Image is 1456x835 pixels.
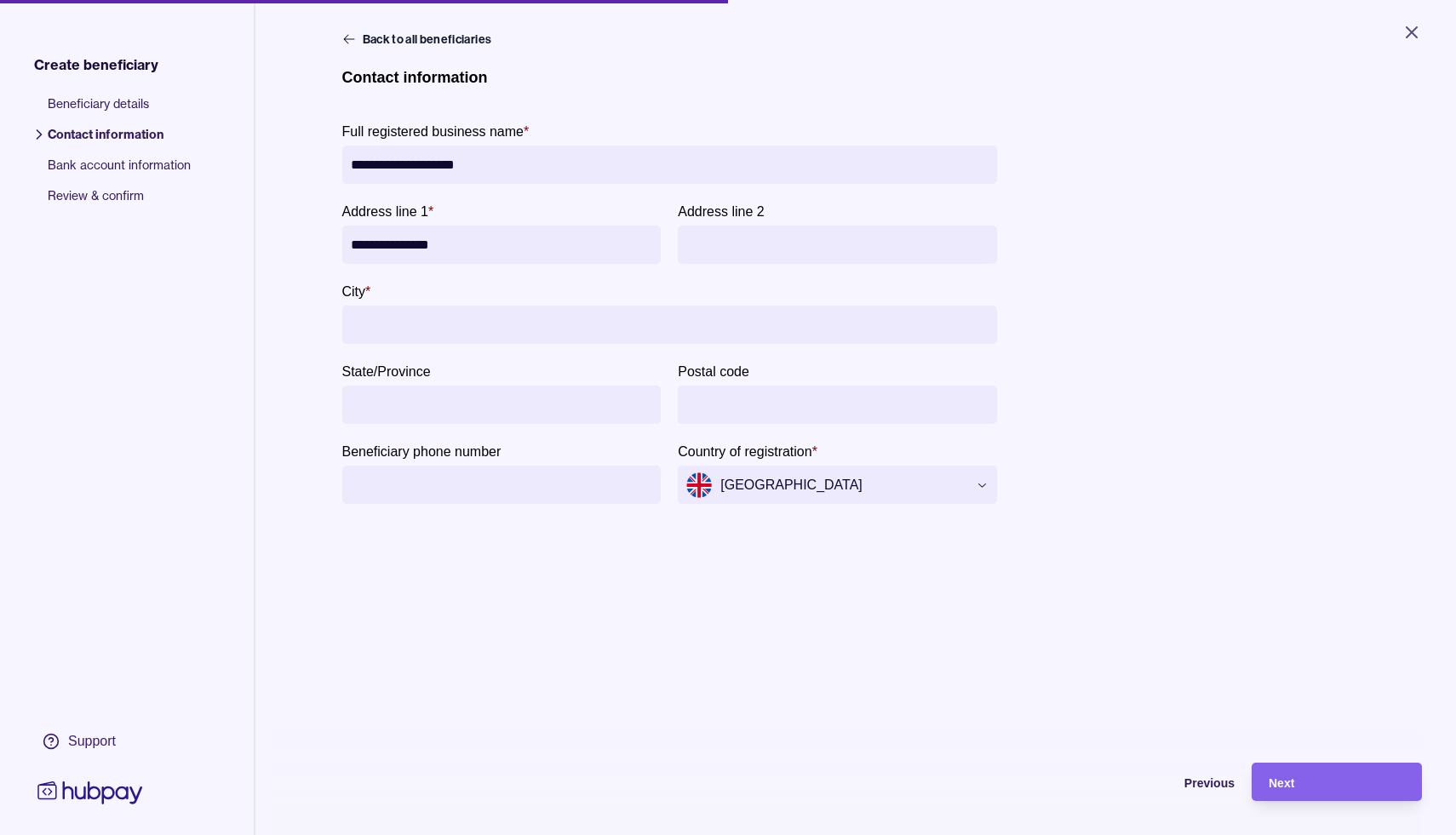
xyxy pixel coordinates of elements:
label: City [342,281,371,301]
input: Full registered business name [351,146,989,184]
span: Beneficiary details [48,95,191,126]
p: Beneficiary phone number [342,444,502,459]
p: Country of registration [678,444,811,459]
span: Next [1269,776,1294,790]
label: Postal code [678,361,749,381]
button: Close [1381,14,1442,51]
label: Country of registration [678,441,817,461]
span: Bank account information [48,157,191,187]
input: Address line 2 [686,226,989,264]
p: City [342,284,366,299]
label: Beneficiary phone number [342,441,502,461]
input: State/Province [351,386,653,424]
h1: Contact information [342,68,488,87]
p: Postal code [678,364,749,379]
div: Support [68,732,116,751]
input: Postal code [686,386,989,424]
label: State/Province [342,361,431,381]
p: Address line 2 [678,204,764,219]
input: Beneficiary phone number [351,466,653,504]
p: Address line 1 [342,204,428,219]
label: Full registered business name [342,121,530,141]
button: Back to all beneficiaries [342,31,496,48]
span: Contact information [48,126,191,157]
input: City [351,306,989,344]
label: Address line 2 [678,201,764,221]
span: Review & confirm [48,187,191,218]
button: Previous [1064,763,1235,801]
a: Support [34,723,146,759]
span: Previous [1184,776,1235,790]
p: Full registered business name [342,124,524,139]
label: Address line 1 [342,201,434,221]
button: Next [1252,763,1422,801]
p: State/Province [342,364,431,379]
input: Address line 1 [351,226,653,264]
span: Create beneficiary [34,54,158,75]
